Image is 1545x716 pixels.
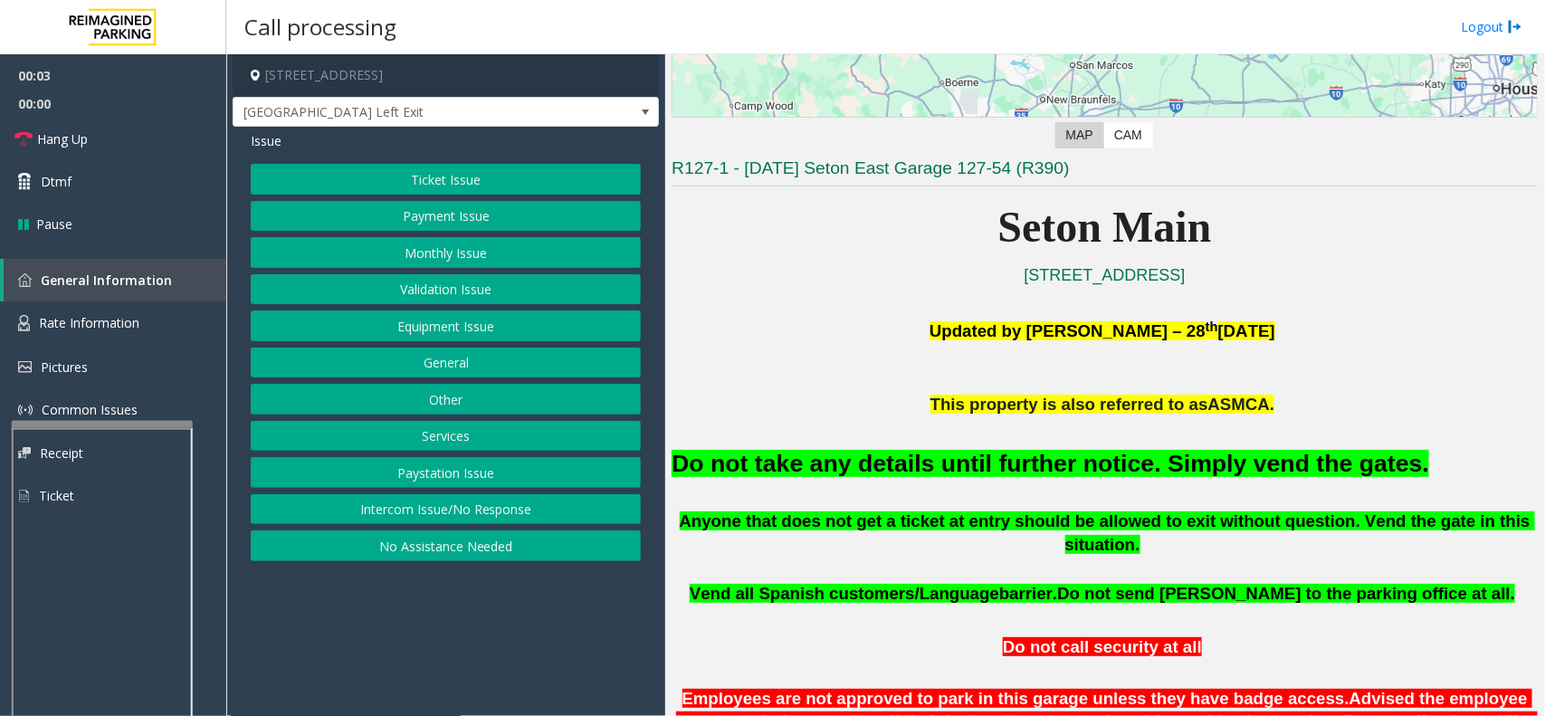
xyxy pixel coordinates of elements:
span: General Information [41,272,172,289]
span: Pause [36,215,72,234]
img: 'icon' [18,273,32,287]
img: logout [1508,17,1522,36]
span: barrier. [999,584,1057,603]
span: Pictures [41,358,88,376]
span: This property is also referred to as [930,395,1208,414]
button: Paystation Issue [251,457,641,488]
span: [DATE] [1218,321,1275,340]
span: Rate Information [39,314,139,331]
span: Do not call security at all [1003,637,1202,656]
img: 'icon' [18,361,32,373]
button: Ticket Issue [251,164,641,195]
h3: R127-1 - [DATE] Seton East Garage 127-54 (R390) [672,157,1538,186]
span: Seton Main [998,203,1212,251]
button: Intercom Issue/No Response [251,494,641,525]
span: Vend all Spanish customers/Language [690,584,999,603]
span: ASMCA. [1208,395,1275,414]
h3: Call processing [235,5,405,49]
span: th [1206,320,1218,334]
button: General [251,348,641,378]
label: CAM [1103,122,1153,148]
span: Anyone that does not get a ticket at entry should be allowed to exit without question. Vend the g... [680,511,1535,555]
img: 'icon' [18,403,33,417]
button: Other [251,384,641,415]
font: Do not take any details until further notice. Simply vend the gates. [672,450,1429,477]
button: Monthly Issue [251,237,641,268]
a: Logout [1461,17,1522,36]
span: Do not send [PERSON_NAME] to the parking office at all. [1057,584,1515,603]
button: Payment Issue [251,201,641,232]
span: Dtmf [41,172,72,191]
button: No Assistance Needed [251,530,641,561]
span: Updated by [PERSON_NAME] – 28 [930,321,1206,340]
span: Common Issues [42,401,138,418]
h4: [STREET_ADDRESS] [233,54,659,97]
span: Issue [251,131,281,150]
img: 'icon' [18,315,30,331]
label: Map [1055,122,1104,148]
a: [STREET_ADDRESS] [1025,266,1186,284]
button: Equipment Issue [251,310,641,341]
a: General Information [4,259,226,301]
span: Hang Up [37,129,88,148]
button: Validation Issue [251,274,641,305]
button: Services [251,421,641,452]
span: [GEOGRAPHIC_DATA] Left Exit [234,98,573,127]
span: Employees are not approved to park in this garage unless they have badge access. [682,689,1349,708]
